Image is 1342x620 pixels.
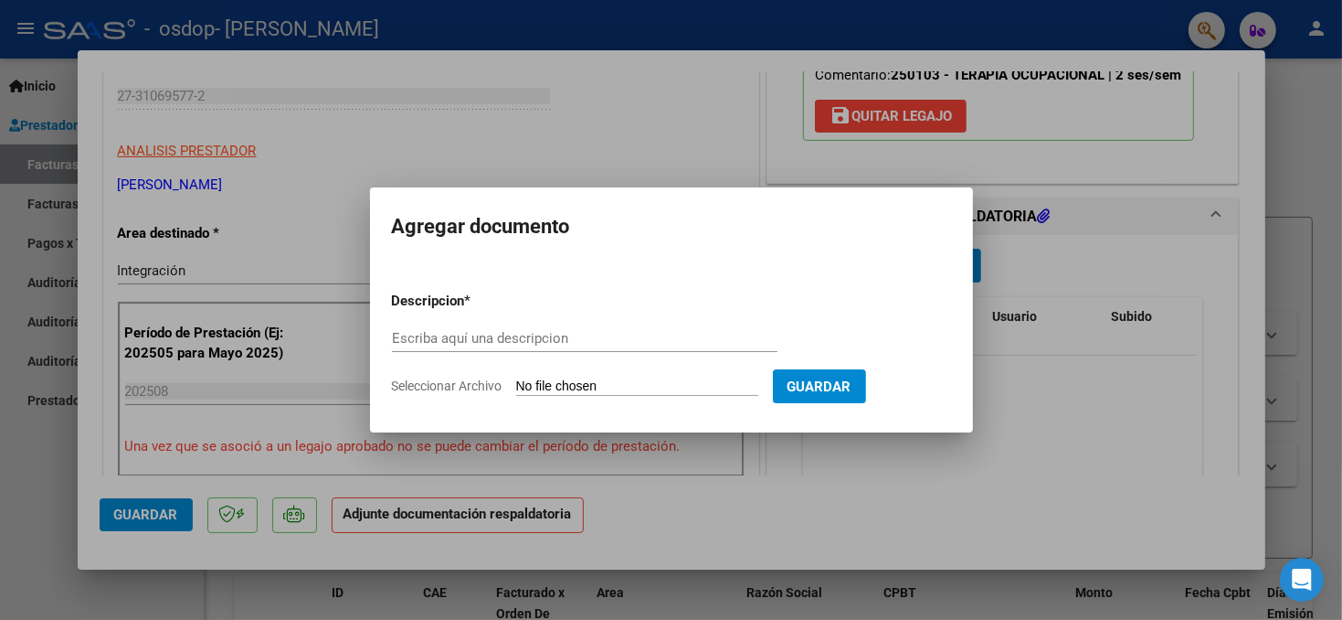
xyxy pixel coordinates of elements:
[1280,558,1324,602] div: Open Intercom Messenger
[773,369,866,403] button: Guardar
[392,291,560,312] p: Descripcion
[392,209,951,244] h2: Agregar documento
[787,379,851,395] span: Guardar
[392,379,502,393] span: Seleccionar Archivo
